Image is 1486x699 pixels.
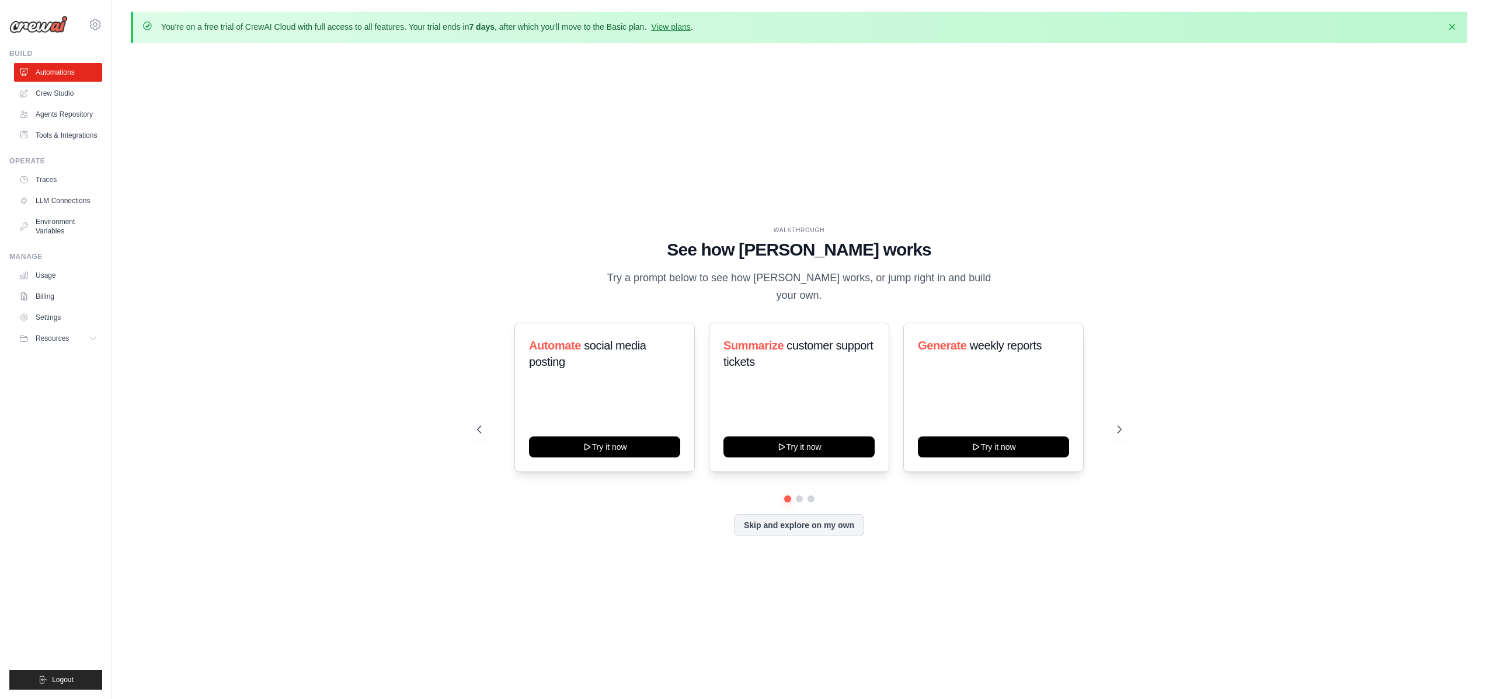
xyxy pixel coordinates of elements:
button: Resources [14,329,102,348]
a: Settings [14,308,102,327]
h1: See how [PERSON_NAME] works [477,239,1122,260]
button: Logout [9,670,102,690]
span: Generate [918,339,967,352]
div: Manage [9,252,102,261]
a: Automations [14,63,102,82]
a: View plans [651,22,690,32]
p: You're on a free trial of CrewAI Cloud with full access to all features. Your trial ends in , aft... [161,21,693,33]
div: WALKTHROUGH [477,226,1122,235]
span: Automate [529,339,581,352]
button: Skip and explore on my own [734,514,864,536]
strong: 7 days [469,22,495,32]
a: Environment Variables [14,212,102,240]
span: Logout [52,675,74,684]
span: Resources [36,334,69,343]
p: Try a prompt below to see how [PERSON_NAME] works, or jump right in and build your own. [603,270,996,304]
a: Usage [14,266,102,285]
a: Traces [14,170,102,189]
button: Try it now [723,436,875,457]
span: customer support tickets [723,339,873,368]
a: Crew Studio [14,84,102,103]
a: Agents Repository [14,105,102,124]
a: Billing [14,287,102,306]
span: Summarize [723,339,784,352]
a: LLM Connections [14,191,102,210]
img: Logo [9,16,68,33]
div: Operate [9,156,102,166]
button: Try it now [529,436,680,457]
div: Build [9,49,102,58]
span: weekly reports [970,339,1042,352]
button: Try it now [918,436,1069,457]
span: social media posting [529,339,646,368]
a: Tools & Integrations [14,126,102,145]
